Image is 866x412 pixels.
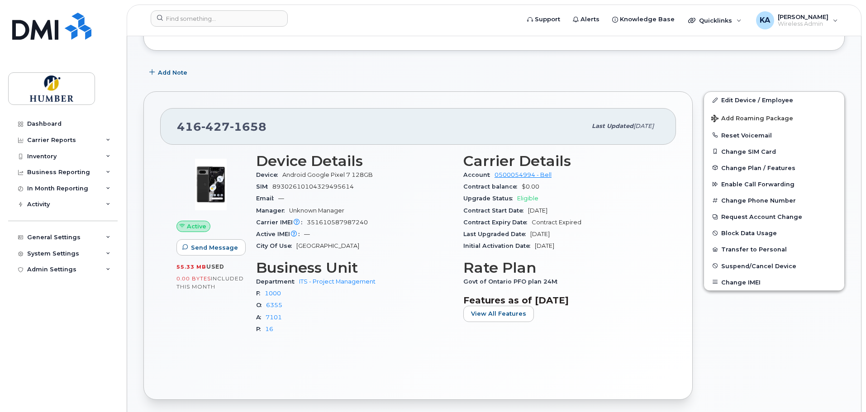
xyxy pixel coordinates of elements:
span: Department [256,278,299,285]
span: Contract balance [463,183,522,190]
span: Add Note [158,68,187,77]
a: 7101 [266,314,282,321]
button: View All Features [463,306,534,322]
button: Change IMEI [704,274,844,290]
span: Last updated [592,123,633,129]
span: Upgrade Status [463,195,517,202]
h3: Business Unit [256,260,452,276]
button: Change SIM Card [704,143,844,160]
span: Device [256,171,282,178]
span: Android Google Pixel 7 128GB [282,171,373,178]
span: Send Message [191,243,238,252]
span: Last Upgraded Date [463,231,530,237]
span: Suspend/Cancel Device [721,262,796,269]
span: KA [760,15,770,26]
span: Active IMEI [256,231,304,237]
span: 89302610104329495614 [272,183,354,190]
button: Transfer to Personal [704,241,844,257]
button: Add Note [143,64,195,81]
span: Contract Start Date [463,207,528,214]
span: Account [463,171,495,178]
span: A [256,314,266,321]
a: 6355 [266,302,282,308]
span: SIM [256,183,272,190]
button: Change Plan / Features [704,160,844,176]
a: 0500054994 - Bell [495,171,552,178]
span: [DATE] [528,207,547,214]
span: P [256,326,265,332]
button: Suspend/Cancel Device [704,258,844,274]
span: Support [535,15,560,24]
span: Initial Activation Date [463,242,535,249]
a: Edit Device / Employee [704,92,844,108]
span: Enable Call Forwarding [721,181,795,188]
span: [PERSON_NAME] [778,13,828,20]
span: [GEOGRAPHIC_DATA] [296,242,359,249]
input: Find something... [151,10,288,27]
span: Contract Expiry Date [463,219,532,226]
h3: Rate Plan [463,260,660,276]
span: Eligible [517,195,538,202]
span: used [206,263,224,270]
span: Alerts [581,15,600,24]
button: Enable Call Forwarding [704,176,844,192]
span: Change Plan / Features [721,164,795,171]
span: Unknown Manager [289,207,344,214]
span: Carrier IMEI [256,219,307,226]
button: Add Roaming Package [704,109,844,127]
span: View All Features [471,309,526,318]
span: [DATE] [535,242,554,249]
button: Change Phone Number [704,192,844,208]
a: Knowledge Base [606,10,681,28]
span: Add Roaming Package [711,115,793,123]
a: Alerts [566,10,606,28]
button: Block Data Usage [704,225,844,241]
span: 427 [201,120,230,133]
h3: Features as of [DATE] [463,295,660,306]
div: Kathy Ancimer [750,11,844,29]
button: Send Message [176,239,246,256]
span: — [278,195,284,202]
button: Request Account Change [704,208,844,225]
span: Active [187,222,206,231]
img: image20231002-3703462-fsumae.jpeg [184,157,238,212]
span: Contract Expired [532,219,581,226]
span: Knowledge Base [620,15,675,24]
h3: Device Details [256,153,452,169]
span: Quicklinks [699,17,732,24]
span: Wireless Admin [778,20,828,28]
span: 55.33 MB [176,264,206,270]
span: 416 [177,120,266,133]
span: City Of Use [256,242,296,249]
span: [DATE] [530,231,550,237]
span: Email [256,195,278,202]
span: F [256,290,265,297]
span: Manager [256,207,289,214]
span: 1658 [230,120,266,133]
button: Reset Voicemail [704,127,844,143]
span: [DATE] [633,123,654,129]
a: 16 [265,326,273,332]
span: included this month [176,275,244,290]
a: 1000 [265,290,281,297]
span: O [256,302,266,308]
h3: Carrier Details [463,153,660,169]
a: Support [521,10,566,28]
a: ITS - Project Management [299,278,376,285]
span: $0.00 [522,183,539,190]
span: 0.00 Bytes [176,275,211,282]
div: Quicklinks [682,11,748,29]
span: 351610587987240 [307,219,368,226]
span: — [304,231,310,237]
span: Govt of Ontario PFO plan 24M [463,278,562,285]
